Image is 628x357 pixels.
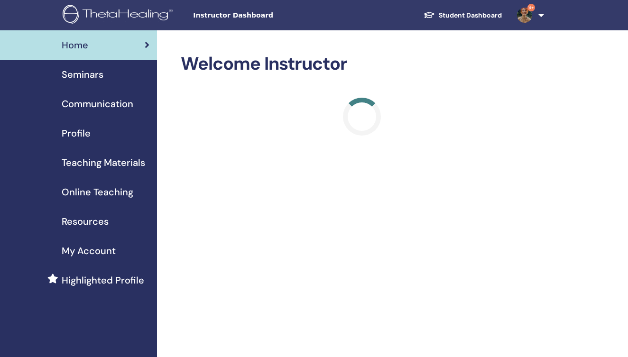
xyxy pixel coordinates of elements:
[62,273,144,287] span: Highlighted Profile
[416,7,509,24] a: Student Dashboard
[62,38,88,52] span: Home
[62,244,116,258] span: My Account
[63,5,176,26] img: logo.png
[517,8,532,23] img: default.jpg
[62,214,109,229] span: Resources
[62,67,103,82] span: Seminars
[62,156,145,170] span: Teaching Materials
[181,53,543,75] h2: Welcome Instructor
[193,10,335,20] span: Instructor Dashboard
[62,97,133,111] span: Communication
[424,11,435,19] img: graduation-cap-white.svg
[527,4,535,11] span: 9+
[62,126,91,140] span: Profile
[62,185,133,199] span: Online Teaching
